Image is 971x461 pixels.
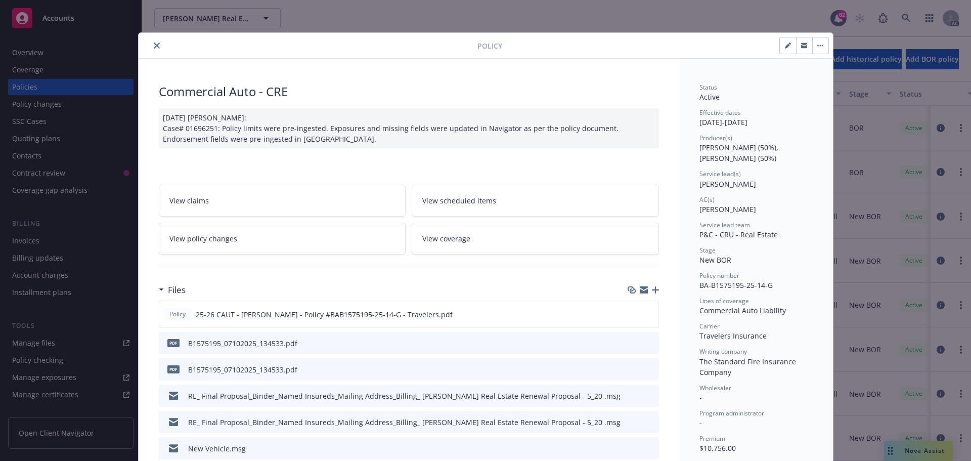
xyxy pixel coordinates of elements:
span: Carrier [699,322,720,330]
span: Writing company [699,347,747,356]
span: Travelers Insurance [699,331,767,341]
button: download file [630,443,638,454]
span: pdf [167,339,180,347]
button: preview file [645,309,654,320]
a: View coverage [412,223,659,255]
span: Stage [699,246,716,255]
div: Commercial Auto Liability [699,305,813,316]
div: RE_ Final Proposal_Binder_Named Insureds_Mailing Address_Billing_ [PERSON_NAME] Real Estate Renew... [188,417,621,428]
span: [PERSON_NAME] (50%), [PERSON_NAME] (50%) [699,143,780,163]
h3: Files [168,283,186,297]
span: Policy number [699,271,739,280]
span: [PERSON_NAME] [699,204,756,214]
button: preview file [646,417,655,428]
div: New Vehicle.msg [188,443,246,454]
span: View policy changes [169,233,237,244]
span: Service lead team [699,221,750,229]
span: View coverage [422,233,470,244]
span: Effective dates [699,108,741,117]
div: Files [159,283,186,297]
span: Active [699,92,720,102]
button: download file [630,364,638,375]
span: View scheduled items [422,195,496,206]
span: Wholesaler [699,384,731,392]
button: download file [630,391,638,401]
span: View claims [169,195,209,206]
button: preview file [646,338,655,349]
div: RE_ Final Proposal_Binder_Named Insureds_Mailing Address_Billing_ [PERSON_NAME] Real Estate Renew... [188,391,621,401]
button: preview file [646,443,655,454]
span: pdf [167,365,180,373]
button: download file [629,309,637,320]
span: Policy [167,310,188,319]
span: New BOR [699,255,731,265]
div: [DATE] [PERSON_NAME]: Case# 01696251: Policy limits were pre-ingested. Exposures and missing fiel... [159,108,659,148]
span: AC(s) [699,195,715,204]
div: B1575195_07102025_134533.pdf [188,338,297,349]
span: 25-26 CAUT - [PERSON_NAME] - Policy #BAB1575195-25-14-G - Travelers.pdf [196,309,453,320]
span: The Standard Fire Insurance Company [699,357,798,377]
button: download file [630,417,638,428]
span: Program administrator [699,409,764,417]
a: View claims [159,185,406,217]
span: Status [699,83,717,92]
div: B1575195_07102025_134533.pdf [188,364,297,375]
button: download file [630,338,638,349]
span: BA-B1575195-25-14-G [699,280,773,290]
button: close [151,39,163,52]
a: View scheduled items [412,185,659,217]
div: Commercial Auto - CRE [159,83,659,100]
button: preview file [646,391,655,401]
span: Producer(s) [699,134,732,142]
span: - [699,393,702,402]
span: Policy [477,40,502,51]
span: - [699,418,702,428]
span: Service lead(s) [699,170,741,178]
span: P&C - CRU - Real Estate [699,230,778,239]
span: Lines of coverage [699,297,749,305]
button: preview file [646,364,655,375]
span: $10,756.00 [699,443,736,453]
a: View policy changes [159,223,406,255]
span: Premium [699,434,725,443]
span: [PERSON_NAME] [699,179,756,189]
div: [DATE] - [DATE] [699,108,813,128]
